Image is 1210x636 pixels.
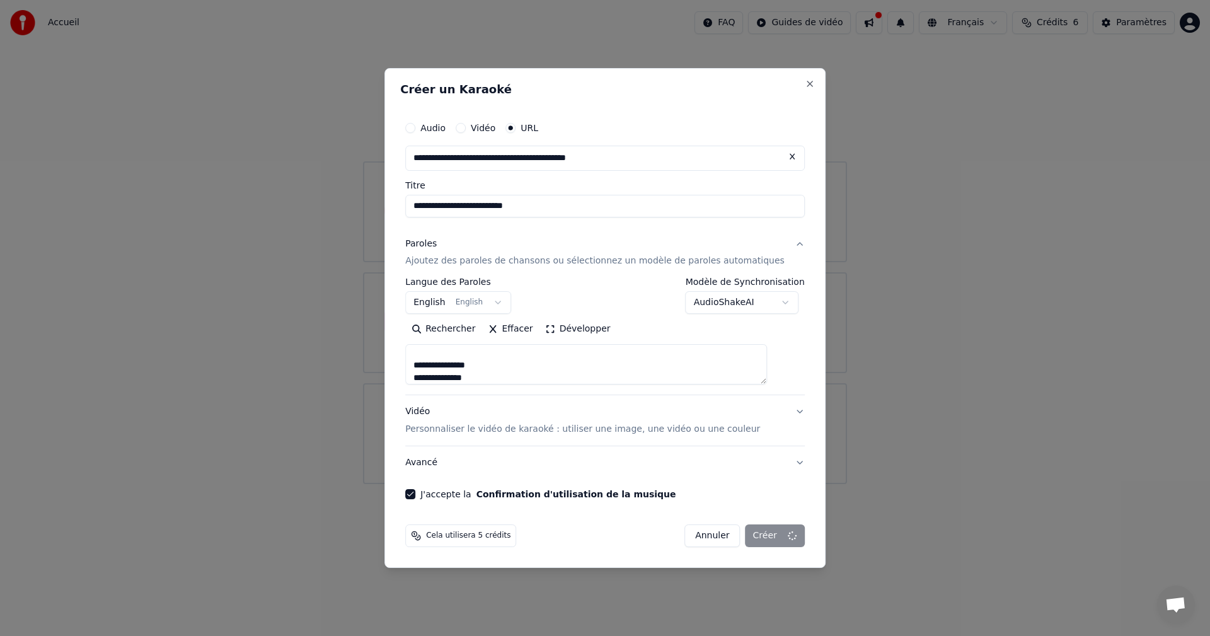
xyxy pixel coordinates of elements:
[405,396,805,446] button: VidéoPersonnaliser le vidéo de karaoké : utiliser une image, une vidéo ou une couleur
[426,531,510,541] span: Cela utilisera 5 crédits
[405,278,511,287] label: Langue des Paroles
[684,524,740,547] button: Annuler
[420,124,446,132] label: Audio
[405,406,760,436] div: Vidéo
[476,490,676,499] button: J'accepte la
[521,124,538,132] label: URL
[405,278,805,395] div: ParolesAjoutez des paroles de chansons ou sélectionnez un modèle de paroles automatiques
[405,423,760,436] p: Personnaliser le vidéo de karaoké : utiliser une image, une vidéo ou une couleur
[481,320,539,340] button: Effacer
[686,278,805,287] label: Modèle de Synchronisation
[405,320,481,340] button: Rechercher
[471,124,495,132] label: Vidéo
[539,320,617,340] button: Développer
[420,490,676,499] label: J'accepte la
[405,255,785,268] p: Ajoutez des paroles de chansons ou sélectionnez un modèle de paroles automatiques
[405,238,437,250] div: Paroles
[405,181,805,190] label: Titre
[400,84,810,95] h2: Créer un Karaoké
[405,228,805,278] button: ParolesAjoutez des paroles de chansons ou sélectionnez un modèle de paroles automatiques
[405,446,805,479] button: Avancé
